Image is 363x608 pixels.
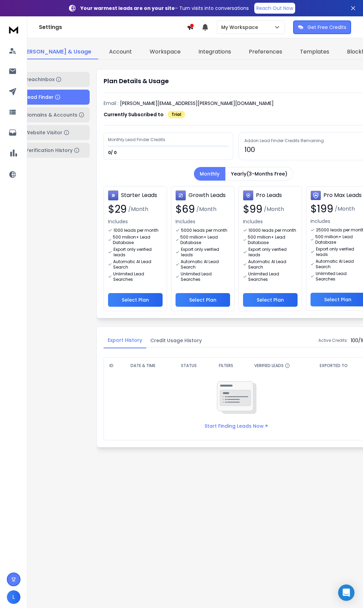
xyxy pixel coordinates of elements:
span: $ 29 [108,203,127,215]
p: Currently Subscribed to [104,111,164,118]
span: /Month [128,205,148,213]
button: ReachInbox [14,72,90,87]
h3: Pro Leads [256,191,282,199]
p: Get Free Credits [307,24,346,31]
button: Monthly [194,167,225,181]
p: Automatic AI Lead Search [181,259,230,270]
a: Workspace [143,45,187,59]
img: logo [7,23,20,36]
a: Templates [293,45,336,59]
p: Automatic AI Lead Search [248,259,298,270]
button: L [7,590,20,604]
p: [PERSON_NAME][EMAIL_ADDRESS][PERSON_NAME][DOMAIN_NAME] [120,100,274,107]
button: Credit Usage History [146,333,206,348]
p: Unlimited Lead Searches [181,271,230,282]
p: 500 million+ Lead Database [113,234,163,245]
p: Unlimited Lead Searches [248,271,298,282]
p: 10000 leads per month [248,228,296,233]
button: Verification History [14,143,90,158]
th: STATUS [176,358,213,374]
button: Lead Finder [14,90,90,105]
p: 500 million+ Lead Database [180,234,230,245]
a: [PERSON_NAME] & Usage [14,45,98,59]
p: 1000 leads per month [114,228,158,233]
p: Export only verified leads [114,247,163,258]
a: Integrations [192,45,238,59]
p: Includes [176,218,230,225]
p: My Workspace [221,24,261,31]
p: Email : [104,100,119,107]
h6: Active Credits: [318,338,348,343]
h3: Growth Leads [188,191,226,199]
button: Get Free Credits [293,20,351,34]
h1: Settings [39,23,187,31]
p: Includes [108,218,163,225]
p: 500 million+ Lead Database [248,234,298,245]
span: $ 69 [176,203,195,215]
button: Select Plan [243,293,298,307]
button: Website Visitor [14,125,90,140]
div: Trial [168,111,185,118]
a: Preferences [242,45,289,59]
button: Domains & Accounts [14,107,90,122]
p: Unlimited Lead Searches [113,271,163,282]
th: DATE & TIME [125,358,176,374]
strong: Your warmest leads are on your site [80,5,175,12]
a: Start Finding Leads Now [199,419,274,433]
button: Export History [104,333,146,348]
p: – Turn visits into conversations [80,5,249,12]
th: ID [104,358,125,374]
p: Export only verified leads [248,247,298,258]
p: Includes [243,218,298,225]
button: Select Plan [176,293,230,307]
p: 0/ 0 [108,150,118,155]
h3: Starter Leads [121,191,157,199]
a: Account [102,45,139,59]
a: Reach Out Now [254,3,295,14]
span: $ 199 [311,203,333,215]
button: Yearly(3-Months Free) [225,167,293,181]
span: /Month [264,205,284,213]
span: VERIFIED LEADS [254,363,284,368]
div: Open Intercom Messenger [338,584,354,601]
p: Export only verified leads [181,247,230,258]
th: FILTERS [213,358,249,374]
p: Automatic AI Lead Search [113,259,163,270]
span: /Month [335,205,355,213]
span: $ 99 [243,203,262,215]
div: Monthly Lead Finder Credits [108,137,166,142]
button: Select Plan [108,293,163,307]
p: 5000 leads per month [181,228,227,233]
h3: Pro Max Leads [323,191,362,199]
span: /Month [196,205,216,213]
p: Reach Out Now [256,5,293,12]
